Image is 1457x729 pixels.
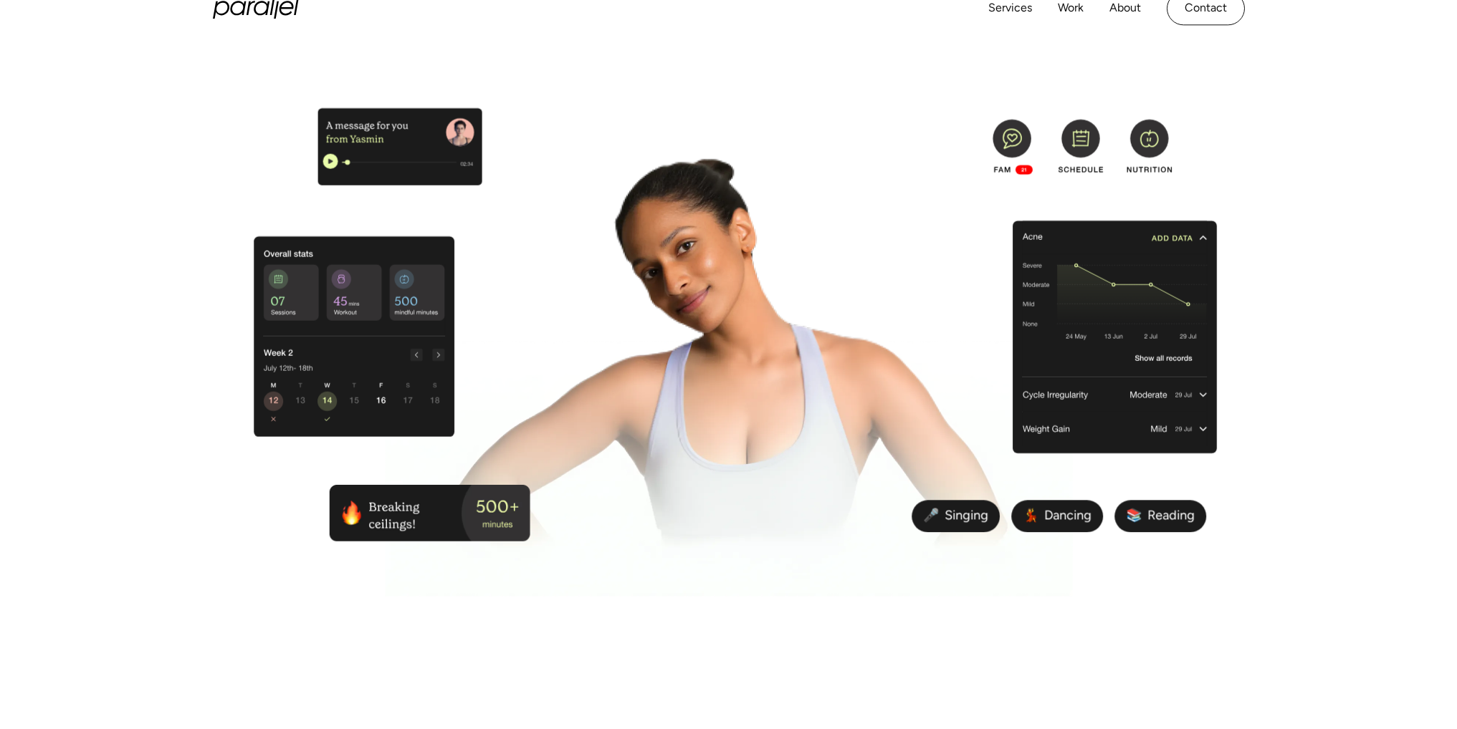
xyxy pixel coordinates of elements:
[923,506,939,526] div: 🎤
[945,506,988,526] div: Singing
[1126,506,1142,526] div: 📚
[1147,506,1195,526] div: Reading
[1044,506,1091,526] div: Dancing
[1023,506,1038,526] div: 💃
